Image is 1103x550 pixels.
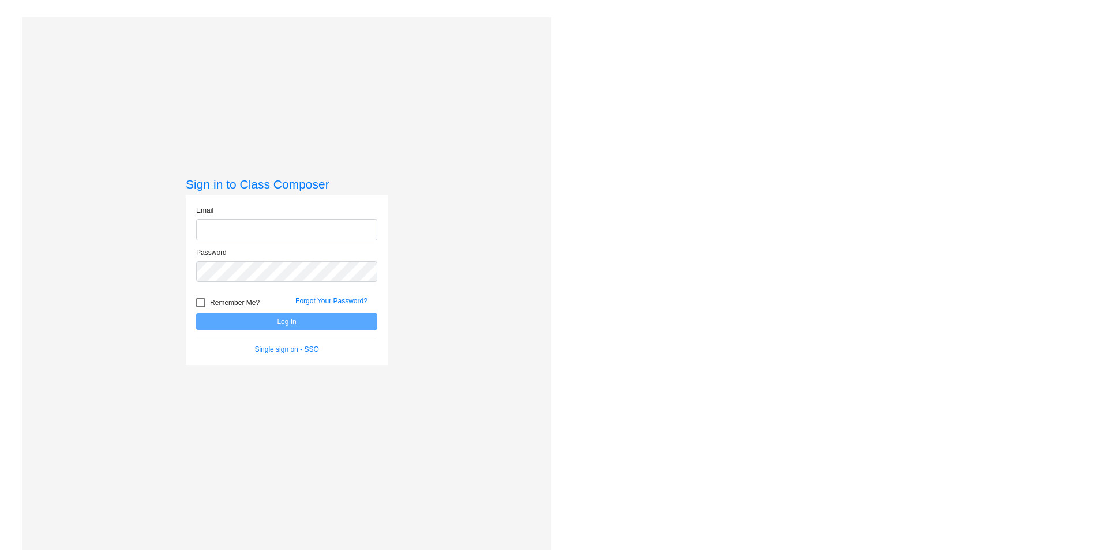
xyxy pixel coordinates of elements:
label: Email [196,205,213,216]
a: Forgot Your Password? [295,297,367,305]
label: Password [196,247,227,258]
span: Remember Me? [210,296,260,310]
button: Log In [196,313,377,330]
a: Single sign on - SSO [254,345,318,353]
h3: Sign in to Class Composer [186,177,388,191]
